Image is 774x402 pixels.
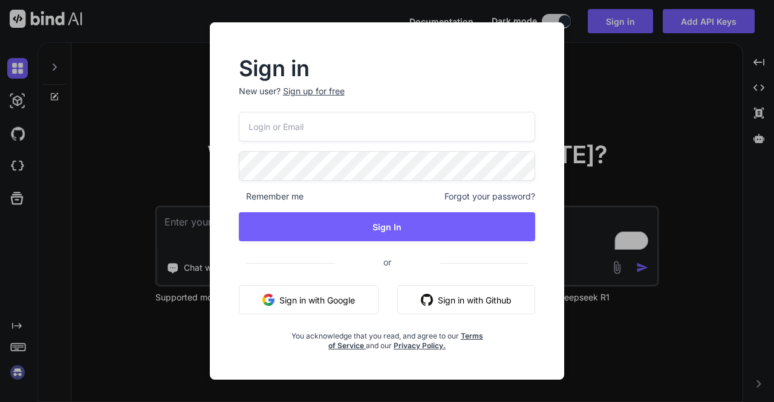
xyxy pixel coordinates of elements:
[444,190,535,203] span: Forgot your password?
[394,341,446,350] a: Privacy Policy.
[288,324,486,351] div: You acknowledge that you read, and agree to our and our
[328,331,483,350] a: Terms of Service
[239,112,536,141] input: Login or Email
[335,247,440,277] span: or
[283,85,345,97] div: Sign up for free
[239,190,304,203] span: Remember me
[397,285,535,314] button: Sign in with Github
[239,212,536,241] button: Sign In
[421,294,433,306] img: github
[262,294,275,306] img: google
[239,85,536,112] p: New user?
[239,59,536,78] h2: Sign in
[239,285,379,314] button: Sign in with Google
